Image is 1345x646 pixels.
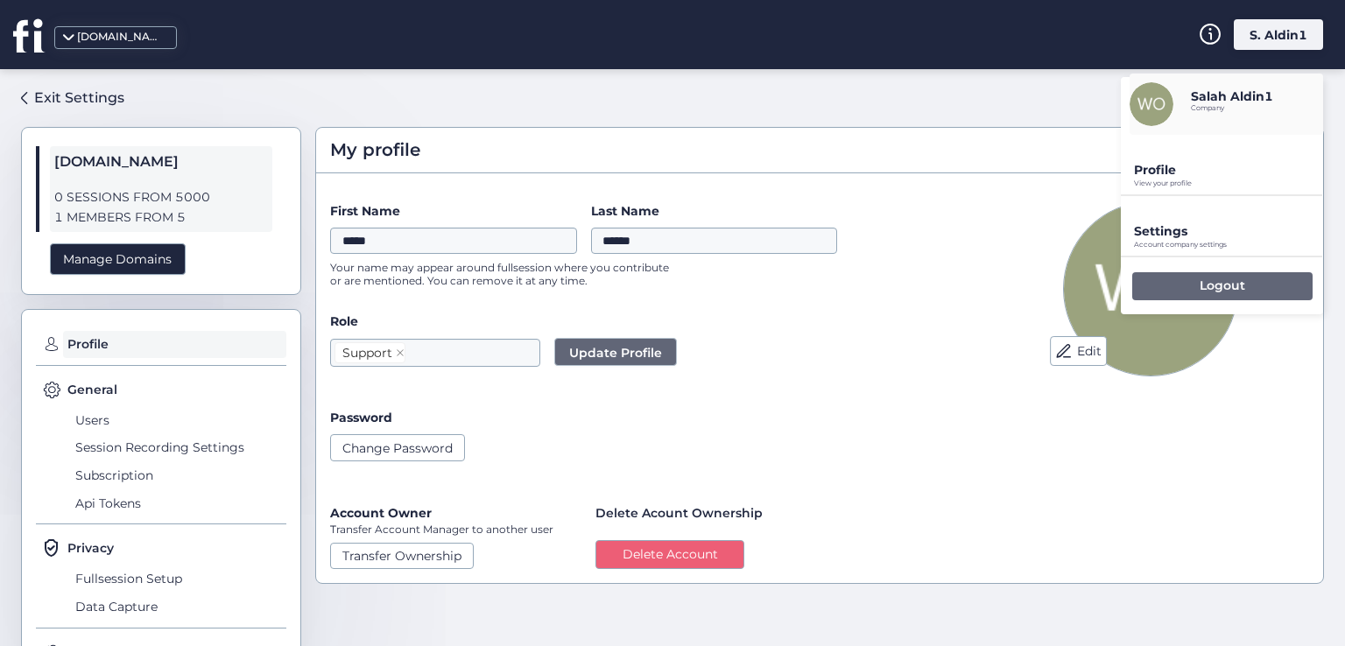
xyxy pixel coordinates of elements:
span: General [67,380,117,399]
span: Profile [63,331,286,359]
span: Update Profile [569,343,662,362]
nz-select-item: Support [334,342,405,363]
span: Delete Acount Ownership [595,503,763,523]
label: First Name [330,201,577,221]
div: [DOMAIN_NAME] [77,29,165,46]
span: Privacy [67,538,114,558]
p: Profile [1134,162,1323,178]
span: Session Recording Settings [71,434,286,462]
span: 0 SESSIONS FROM 5000 [54,187,268,207]
label: Account Owner [330,505,432,521]
span: Users [71,406,286,434]
label: Last Name [591,201,838,221]
button: Change Password [330,434,465,460]
span: Api Tokens [71,489,286,517]
p: View your profile [1134,179,1323,187]
p: Company [1191,104,1273,112]
p: Account company settings [1134,241,1323,249]
div: S. Aldin1 [1234,19,1323,50]
img: avatar [1130,82,1173,126]
span: [DOMAIN_NAME] [54,151,268,173]
span: My profile [330,137,420,164]
p: Your name may appear around fullsession where you contribute or are mentioned. You can remove it ... [330,261,680,287]
div: Manage Domains [50,243,186,276]
div: Support [342,343,392,362]
button: Delete Account [595,540,744,570]
div: Exit Settings [34,87,124,109]
span: Subscription [71,461,286,489]
span: 1 MEMBERS FROM 5 [54,207,268,228]
span: Data Capture [71,593,286,621]
img: Avatar Picture [1063,201,1238,376]
p: Salah Aldin1 [1191,88,1273,104]
button: Update Profile [554,338,677,366]
p: Logout [1200,277,1245,293]
label: Role [330,312,964,331]
button: Transfer Ownership [330,543,474,569]
label: Password [330,410,392,425]
button: Edit [1050,336,1107,366]
a: Exit Settings [21,83,124,113]
p: Transfer Account Manager to another user [330,523,553,536]
span: Fullsession Setup [71,565,286,593]
p: Settings [1134,223,1323,239]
